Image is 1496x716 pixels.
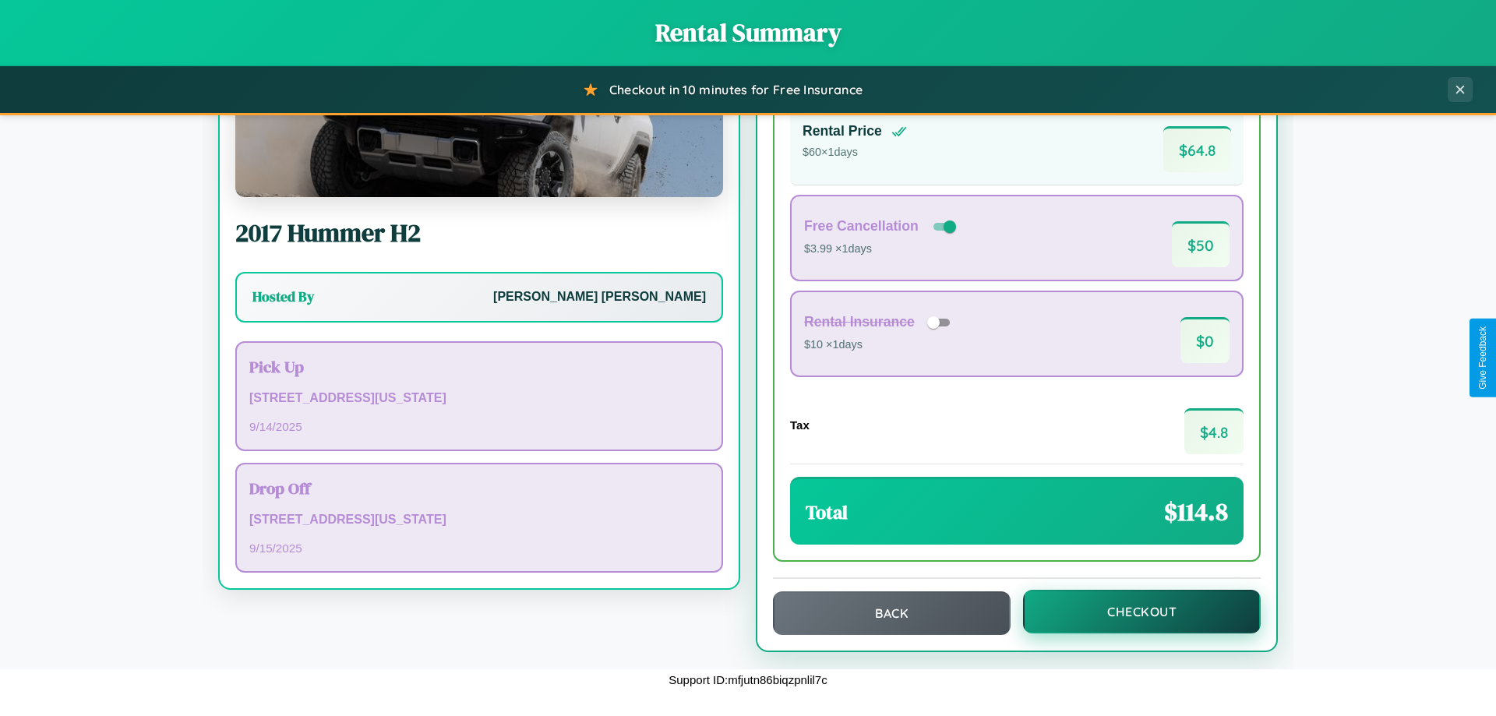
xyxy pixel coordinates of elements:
h3: Hosted By [252,287,314,306]
p: $3.99 × 1 days [804,239,959,259]
h4: Tax [790,418,810,432]
button: Checkout [1023,590,1261,633]
span: $ 114.8 [1164,495,1228,529]
span: $ 64.8 [1163,126,1231,172]
h1: Rental Summary [16,16,1480,50]
h4: Rental Insurance [804,314,915,330]
button: Back [773,591,1011,635]
p: 9 / 14 / 2025 [249,416,709,437]
img: Hummer H2 [235,41,723,197]
h3: Total [806,499,848,525]
span: Checkout in 10 minutes for Free Insurance [609,82,863,97]
p: $10 × 1 days [804,335,955,355]
h4: Free Cancellation [804,218,919,235]
p: [STREET_ADDRESS][US_STATE] [249,509,709,531]
p: [PERSON_NAME] [PERSON_NAME] [493,286,706,309]
p: Support ID: mfjutn86biqzpnlil7c [669,669,827,690]
h3: Drop Off [249,477,709,499]
span: $ 4.8 [1184,408,1244,454]
p: $ 60 × 1 days [803,143,907,163]
h2: 2017 Hummer H2 [235,216,723,250]
p: 9 / 15 / 2025 [249,538,709,559]
span: $ 0 [1180,317,1230,363]
span: $ 50 [1172,221,1230,267]
p: [STREET_ADDRESS][US_STATE] [249,387,709,410]
div: Give Feedback [1477,326,1488,390]
h3: Pick Up [249,355,709,378]
h4: Rental Price [803,123,882,139]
